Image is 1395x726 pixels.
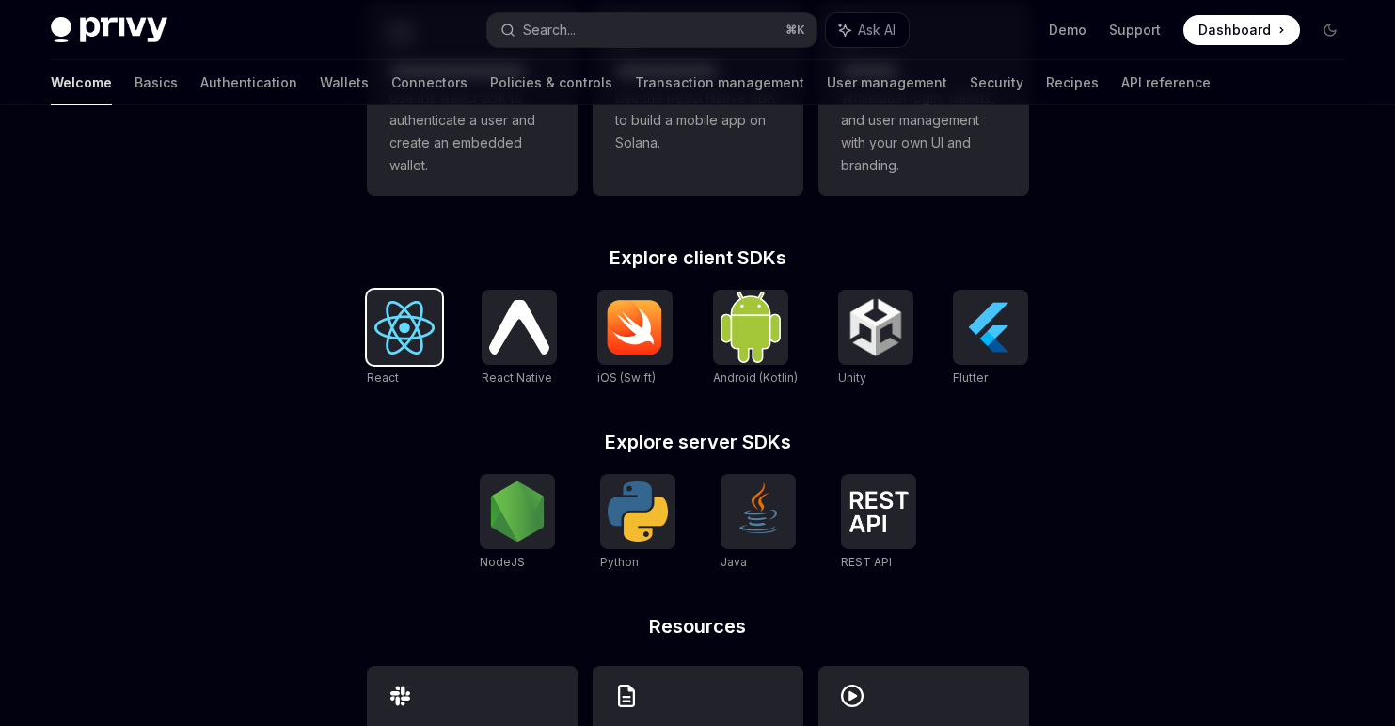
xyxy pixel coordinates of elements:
[367,433,1029,451] h2: Explore server SDKs
[721,292,781,362] img: Android (Kotlin)
[200,60,297,105] a: Authentication
[728,481,788,542] img: Java
[597,290,673,387] a: iOS (Swift)iOS (Swift)
[600,474,675,572] a: PythonPython
[487,481,547,542] img: NodeJS
[970,60,1023,105] a: Security
[713,290,798,387] a: Android (Kotlin)Android (Kotlin)
[605,299,665,355] img: iOS (Swift)
[523,19,576,41] div: Search...
[838,371,866,385] span: Unity
[389,87,555,177] span: Use the React SDK to authenticate a user and create an embedded wallet.
[838,290,913,387] a: UnityUnity
[953,290,1028,387] a: FlutterFlutter
[848,491,909,532] img: REST API
[1198,21,1271,39] span: Dashboard
[960,297,1021,357] img: Flutter
[846,297,906,357] img: Unity
[480,555,525,569] span: NodeJS
[367,248,1029,267] h2: Explore client SDKs
[135,60,178,105] a: Basics
[600,555,639,569] span: Python
[841,87,1007,177] span: Whitelabel login, wallets, and user management with your own UI and branding.
[480,474,555,572] a: NodeJSNodeJS
[827,60,947,105] a: User management
[858,21,896,39] span: Ask AI
[721,555,747,569] span: Java
[391,60,468,105] a: Connectors
[51,17,167,43] img: dark logo
[482,371,552,385] span: React Native
[1109,21,1161,39] a: Support
[785,23,805,38] span: ⌘ K
[1315,15,1345,45] button: Toggle dark mode
[841,474,916,572] a: REST APIREST API
[51,60,112,105] a: Welcome
[367,617,1029,636] h2: Resources
[367,290,442,387] a: ReactReact
[1046,60,1099,105] a: Recipes
[320,60,369,105] a: Wallets
[487,13,816,47] button: Search...⌘K
[482,290,557,387] a: React NativeReact Native
[374,301,435,355] img: React
[953,371,988,385] span: Flutter
[615,87,781,154] span: Use the React Native SDK to build a mobile app on Solana.
[1183,15,1300,45] a: Dashboard
[721,474,796,572] a: JavaJava
[1049,21,1086,39] a: Demo
[713,371,798,385] span: Android (Kotlin)
[489,300,549,354] img: React Native
[826,13,909,47] button: Ask AI
[597,371,656,385] span: iOS (Swift)
[367,371,399,385] span: React
[635,60,804,105] a: Transaction management
[841,555,892,569] span: REST API
[1121,60,1211,105] a: API reference
[608,481,668,542] img: Python
[490,60,612,105] a: Policies & controls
